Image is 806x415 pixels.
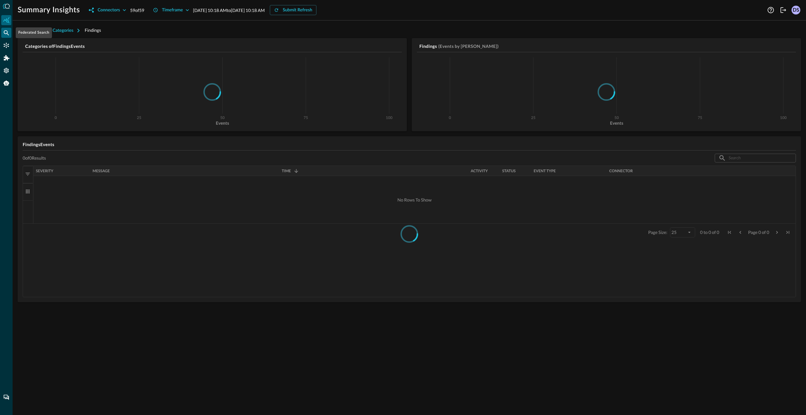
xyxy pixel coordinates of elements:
div: Query Agent [1,78,11,88]
h5: (Events by [PERSON_NAME]) [438,43,499,49]
h5: Findings Events [23,141,796,148]
button: Submit Refresh [270,5,316,15]
div: Settings [1,65,11,76]
div: Connectors [1,40,11,50]
div: Submit Refresh [283,6,312,14]
h5: Findings [419,43,437,49]
button: Timeframe [149,5,193,15]
button: Help [766,5,776,15]
div: Summary Insights [1,15,11,25]
p: 59 of 59 [130,7,144,14]
p: [DATE] 10:18 AM to [DATE] 10:18 AM [193,7,265,14]
div: Timeframe [162,6,183,14]
span: Findings [85,27,101,33]
div: DS [792,6,800,14]
button: Investigation Categories [18,26,85,36]
button: Logout [778,5,788,15]
div: Connectors [98,6,120,14]
h1: Summary Insights [18,5,80,15]
div: Federated Search [1,28,11,38]
p: 0 of 0 Results [23,155,46,161]
div: Addons [2,53,12,63]
h5: Categories of Findings Events [25,43,402,49]
button: Connectors [85,5,130,15]
div: Federated Search [16,27,52,38]
input: Search [729,152,781,164]
div: Chat [1,392,11,402]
